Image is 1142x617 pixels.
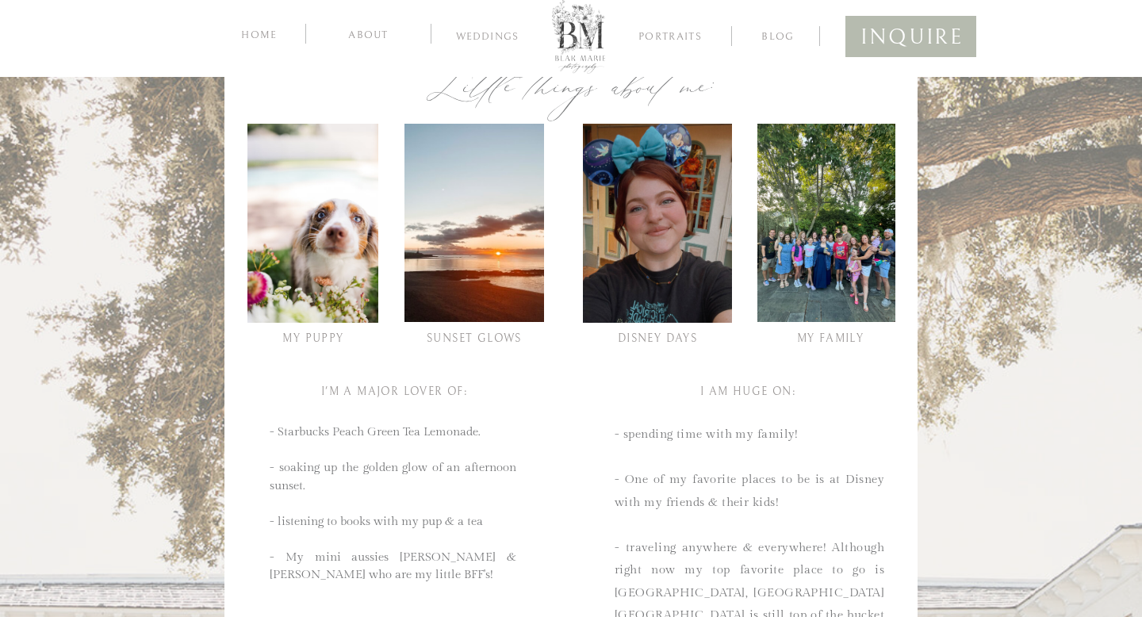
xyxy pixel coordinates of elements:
[776,329,884,349] h3: My family
[238,26,281,41] a: home
[271,329,355,349] h3: My puppy
[312,382,477,402] h3: I'm a major lover of:
[747,28,809,43] a: blog
[420,329,528,349] h3: sunset glows
[604,329,711,349] h3: Disney Days
[860,18,961,49] a: inquire
[331,26,406,41] a: about
[666,382,830,402] h3: I am huge on:
[632,31,708,45] a: Portraits
[305,66,839,94] h2: Little things about me:
[445,31,530,47] a: Weddings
